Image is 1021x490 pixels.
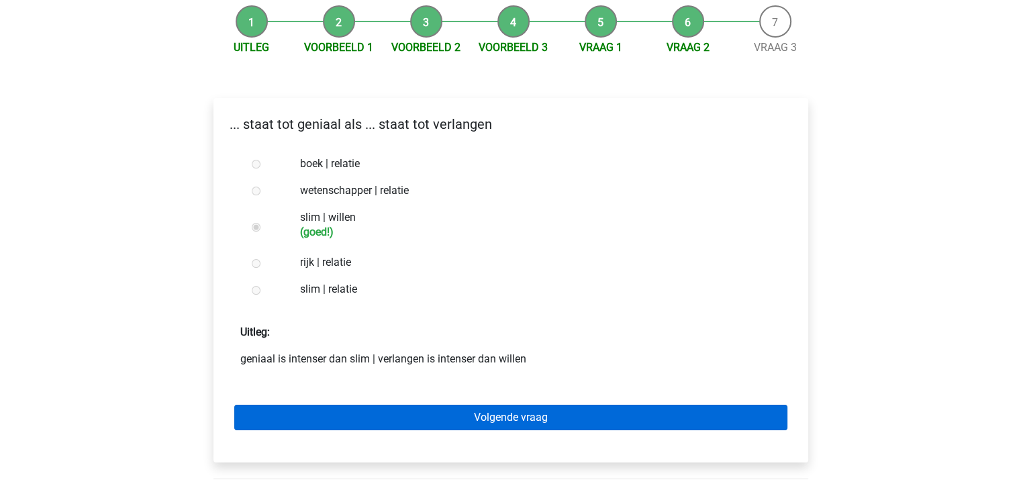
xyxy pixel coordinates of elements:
[479,41,548,54] a: Voorbeeld 3
[754,41,797,54] a: Vraag 3
[224,114,797,134] p: ... staat tot geniaal als ... staat tot verlangen
[667,41,710,54] a: Vraag 2
[300,281,765,297] label: slim | relatie
[300,183,765,199] label: wetenschapper | relatie
[240,351,781,367] p: geniaal is intenser dan slim | verlangen is intenser dan willen
[234,41,269,54] a: Uitleg
[300,156,765,172] label: boek | relatie
[300,209,765,238] label: slim | willen
[234,405,787,430] a: Volgende vraag
[579,41,622,54] a: Vraag 1
[300,254,765,271] label: rijk | relatie
[300,226,765,238] h6: (goed!)
[304,41,373,54] a: Voorbeeld 1
[240,326,270,338] strong: Uitleg:
[391,41,460,54] a: Voorbeeld 2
